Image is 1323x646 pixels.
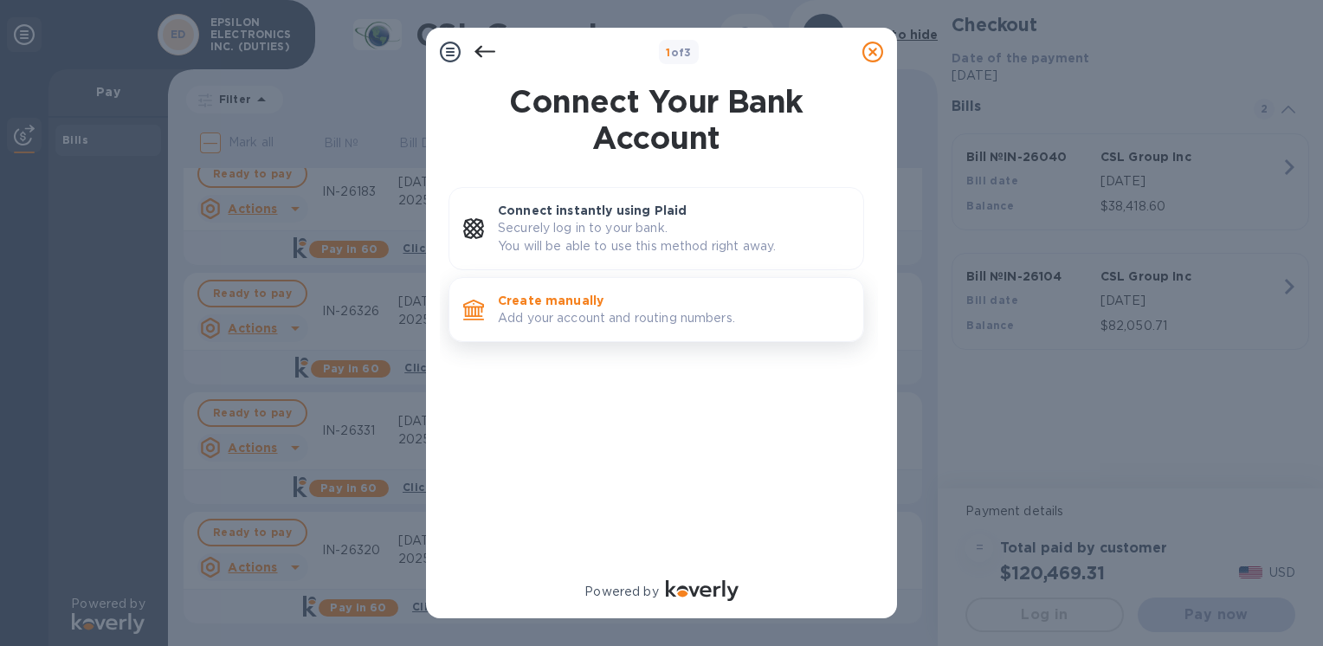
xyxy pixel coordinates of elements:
[666,580,739,601] img: Logo
[584,583,658,601] p: Powered by
[442,83,871,156] h1: Connect Your Bank Account
[498,292,849,309] p: Create manually
[666,46,670,59] span: 1
[498,202,849,219] p: Connect instantly using Plaid
[666,46,692,59] b: of 3
[498,309,849,327] p: Add your account and routing numbers.
[498,219,849,255] p: Securely log in to your bank. You will be able to use this method right away.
